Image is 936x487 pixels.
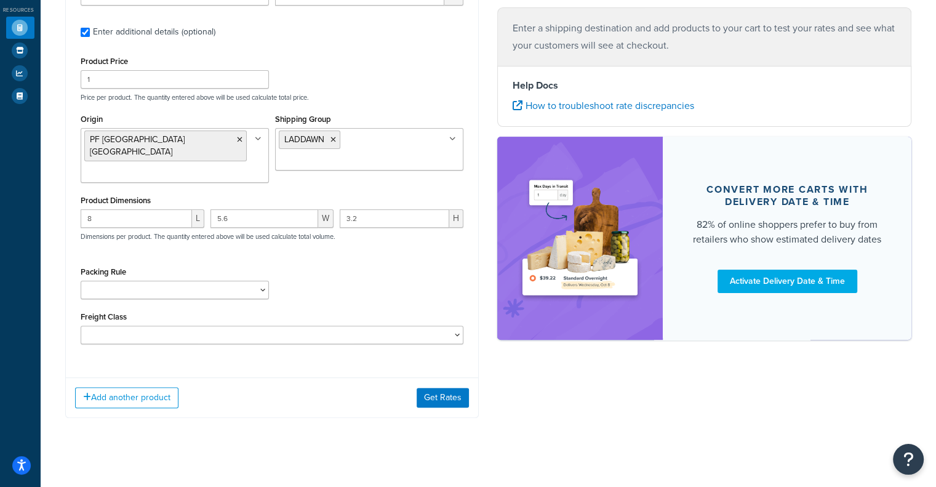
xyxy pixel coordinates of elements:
span: PF [GEOGRAPHIC_DATA] [GEOGRAPHIC_DATA] [90,133,185,158]
label: Product Dimensions [81,196,151,205]
h4: Help Docs [513,78,896,93]
li: Help Docs [6,85,34,107]
p: Dimensions per product. The quantity entered above will be used calculate total volume. [78,232,335,241]
label: Packing Rule [81,267,126,276]
span: LADDAWN [284,133,324,146]
span: L [192,209,204,228]
li: Analytics [6,62,34,84]
a: Activate Delivery Date & Time [718,270,857,293]
button: Open Resource Center [893,444,924,475]
img: feature-image-ddt-36eae7f7280da8017bfb280eaccd9c446f90b1fe08728e4019434db127062ab4.png [516,155,644,321]
label: Origin [81,115,103,124]
div: Convert more carts with delivery date & time [692,183,882,208]
input: Enter additional details (optional) [81,28,90,37]
button: Add another product [75,387,178,408]
p: Enter a shipping destination and add products to your cart to test your rates and see what your c... [513,20,896,54]
label: Product Price [81,57,128,66]
label: Freight Class [81,312,127,321]
span: W [318,209,334,228]
p: Price per product. The quantity entered above will be used calculate total price. [78,93,467,102]
span: H [449,209,463,228]
div: 82% of online shoppers prefer to buy from retailers who show estimated delivery dates [692,217,882,247]
a: How to troubleshoot rate discrepancies [513,99,694,113]
div: Enter additional details (optional) [93,23,215,41]
li: Marketplace [6,39,34,62]
button: Get Rates [417,388,469,408]
label: Shipping Group [275,115,331,124]
li: Test Your Rates [6,17,34,39]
